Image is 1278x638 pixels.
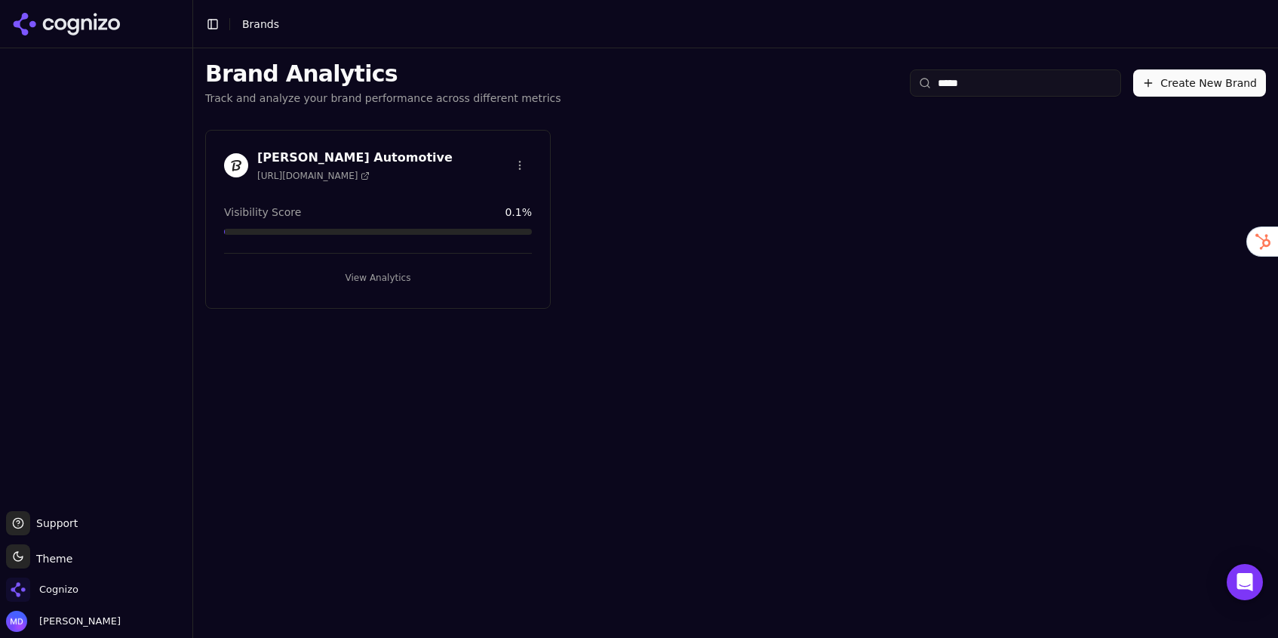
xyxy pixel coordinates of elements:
[242,17,279,32] nav: breadcrumb
[224,205,301,220] span: Visibility Score
[33,615,121,628] span: [PERSON_NAME]
[257,149,453,167] h3: [PERSON_NAME] Automotive
[1133,69,1266,97] button: Create New Brand
[205,91,561,106] p: Track and analyze your brand performance across different metrics
[242,18,279,30] span: Brands
[6,611,121,632] button: Open user button
[257,170,370,182] span: [URL][DOMAIN_NAME]
[224,266,532,290] button: View Analytics
[505,205,532,220] span: 0.1 %
[30,516,78,531] span: Support
[1227,564,1263,600] div: Open Intercom Messenger
[224,153,248,177] img: Stuckey Automotive
[6,611,27,632] img: Melissa Dowd
[30,553,72,565] span: Theme
[6,578,30,602] img: Cognizo
[205,60,561,88] h1: Brand Analytics
[6,578,78,602] button: Open organization switcher
[39,583,78,596] span: Cognizo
